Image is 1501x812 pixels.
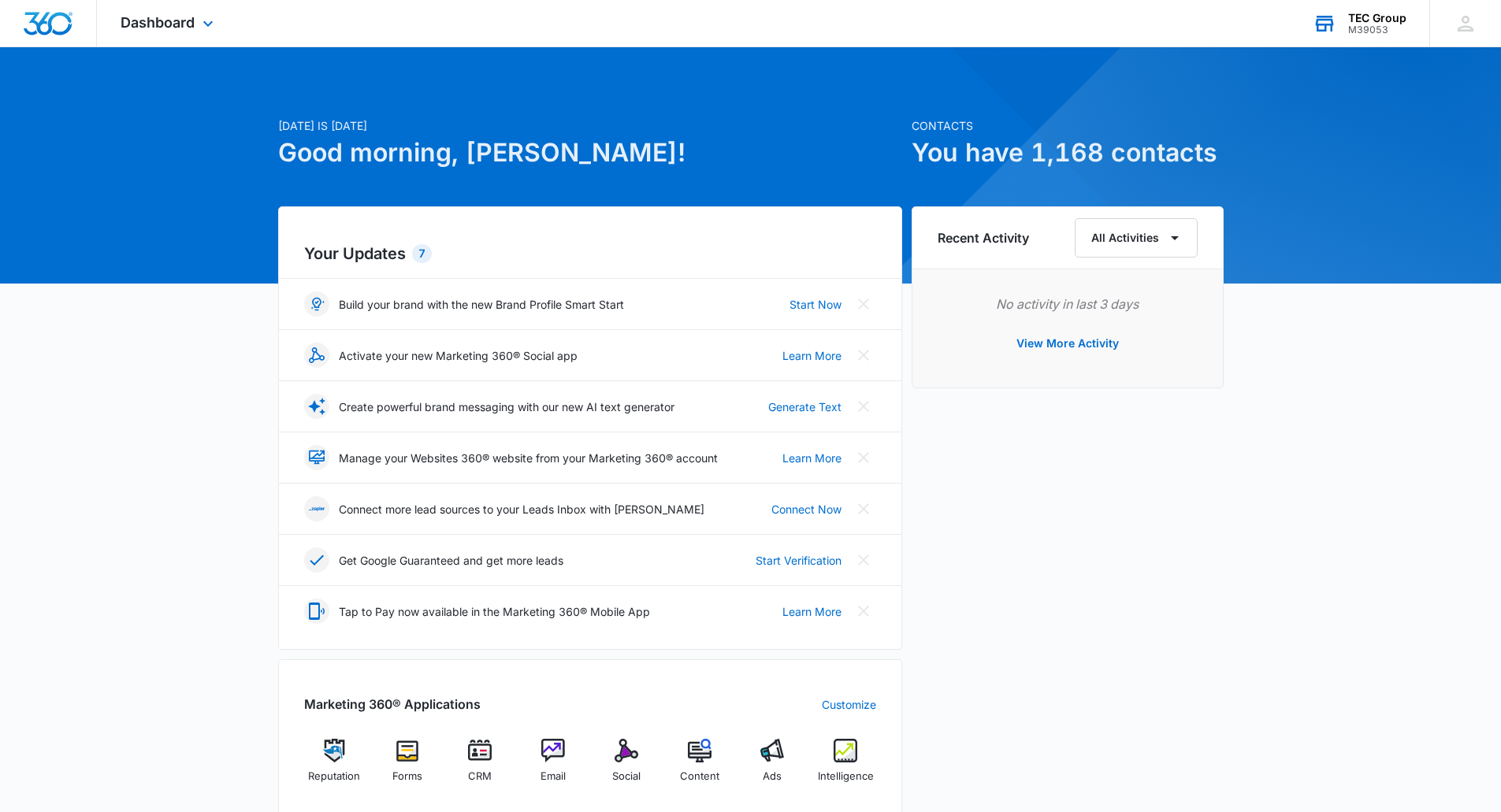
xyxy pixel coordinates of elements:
[377,739,437,795] a: Forms
[339,552,563,569] p: Get Google Guaranteed and get more leads
[851,291,876,317] button: Close
[851,496,876,521] button: Close
[763,769,782,784] span: Ads
[523,739,584,795] a: Email
[308,769,360,784] span: Reputation
[756,552,842,569] a: Start Verification
[339,296,624,313] p: Build your brand with the new Brand Profile Smart Start
[339,347,578,364] p: Activate your new Marketing 360® Social app
[541,769,566,784] span: Email
[782,450,842,466] a: Learn More
[450,739,511,795] a: CRM
[339,399,674,415] p: Create powerful brand messaging with our new AI text generator
[669,739,730,795] a: Content
[912,134,1224,172] h1: You have 1,168 contacts
[1001,324,1135,362] button: View More Activity
[412,244,432,263] div: 7
[339,603,650,620] p: Tap to Pay now available in the Marketing 360® Mobile App
[121,14,195,31] span: Dashboard
[768,399,842,415] a: Generate Text
[1075,218,1198,258] button: All Activities
[304,739,365,795] a: Reputation
[1348,12,1406,24] div: account name
[818,769,874,784] span: Intelligence
[938,228,1029,247] h6: Recent Activity
[790,296,842,313] a: Start Now
[851,343,876,368] button: Close
[816,739,876,795] a: Intelligence
[612,769,641,784] span: Social
[851,445,876,470] button: Close
[851,547,876,573] button: Close
[1348,24,1406,35] div: account id
[742,739,803,795] a: Ads
[822,696,876,713] a: Customize
[278,134,902,172] h1: Good morning, [PERSON_NAME]!
[680,769,719,784] span: Content
[304,695,481,714] h2: Marketing 360® Applications
[339,501,704,517] p: Connect more lead sources to your Leads Inbox with [PERSON_NAME]
[596,739,657,795] a: Social
[912,117,1224,134] p: Contacts
[304,242,876,265] h2: Your Updates
[392,769,422,784] span: Forms
[782,347,842,364] a: Learn More
[851,394,876,419] button: Close
[782,603,842,620] a: Learn More
[771,501,842,517] a: Connect Now
[938,295,1198,313] p: No activity in last 3 days
[468,769,492,784] span: CRM
[851,599,876,624] button: Close
[339,450,718,466] p: Manage your Websites 360® website from your Marketing 360® account
[278,117,902,134] p: [DATE] is [DATE]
